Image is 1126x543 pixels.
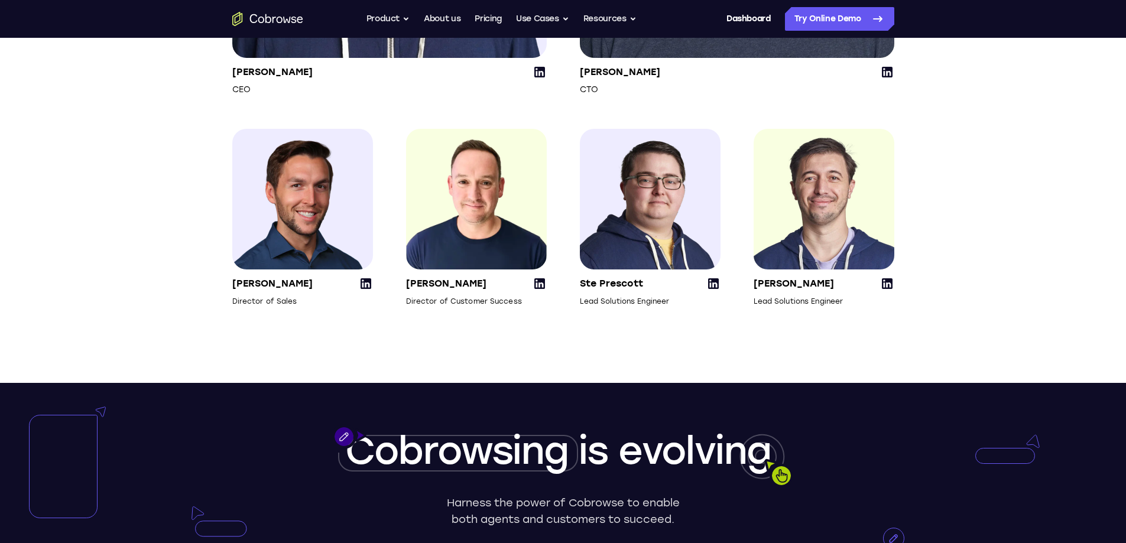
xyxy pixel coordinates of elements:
img: Ste Prescott, Lead Solutions Engineer [580,129,721,269]
p: [PERSON_NAME] [580,65,660,79]
a: About us [424,7,460,31]
img: Zac Scalzi, Director of Sales [232,129,373,269]
p: [PERSON_NAME] [232,277,313,291]
span: Cobrowsing [345,428,569,473]
img: Huw Edwards, Director of Customer Success [406,126,547,269]
button: Use Cases [516,7,569,31]
p: Ste Prescott [580,277,658,291]
p: Harness the power of Cobrowse to enable both agents and customers to succeed. [442,495,684,528]
a: Pricing [475,7,502,31]
p: [PERSON_NAME] [406,277,510,291]
a: Go to the home page [232,12,303,26]
p: Lead Solutions Engineer [754,295,846,307]
p: [PERSON_NAME] [754,277,834,291]
p: CEO [232,84,313,96]
span: evolving [618,428,771,473]
p: [PERSON_NAME] [232,65,313,79]
p: Lead Solutions Engineer [580,295,670,307]
p: CTO [580,84,660,96]
p: Director of Customer Success [406,295,522,307]
p: Director of Sales [232,295,325,307]
button: Resources [583,7,637,31]
a: Dashboard [726,7,771,31]
a: Try Online Demo [785,7,894,31]
img: João Acabado, Lead Solutions Engineer [754,129,894,269]
button: Product [366,7,410,31]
